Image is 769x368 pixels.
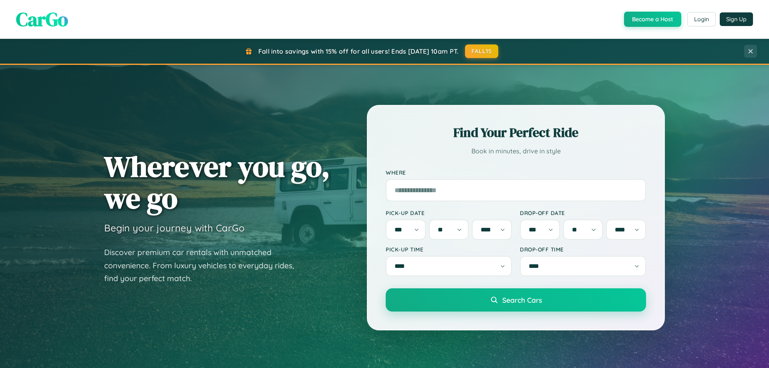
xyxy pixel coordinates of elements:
p: Discover premium car rentals with unmatched convenience. From luxury vehicles to everyday rides, ... [104,246,304,285]
label: Pick-up Time [386,246,512,253]
button: Sign Up [720,12,753,26]
label: Drop-off Date [520,209,646,216]
h2: Find Your Perfect Ride [386,124,646,141]
button: Search Cars [386,288,646,312]
h3: Begin your journey with CarGo [104,222,245,234]
span: Search Cars [502,296,542,304]
button: Become a Host [624,12,681,27]
p: Book in minutes, drive in style [386,145,646,157]
button: FALL15 [465,44,499,58]
span: Fall into savings with 15% off for all users! Ends [DATE] 10am PT. [258,47,459,55]
label: Drop-off Time [520,246,646,253]
button: Login [687,12,716,26]
label: Pick-up Date [386,209,512,216]
h1: Wherever you go, we go [104,151,330,214]
span: CarGo [16,6,68,32]
label: Where [386,169,646,176]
